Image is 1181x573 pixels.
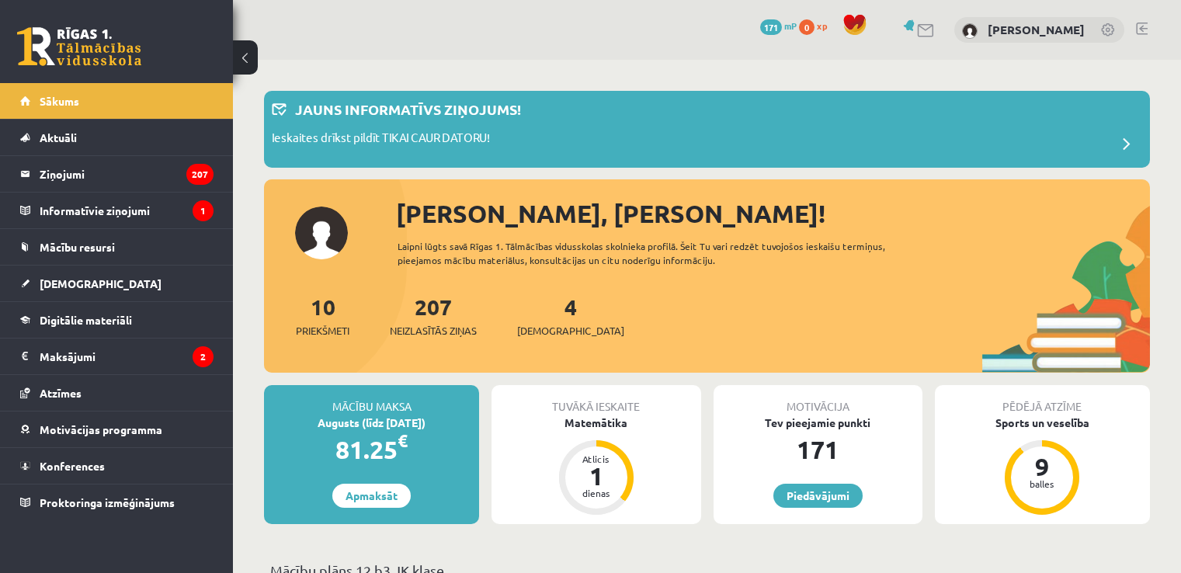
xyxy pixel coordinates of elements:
p: Jauns informatīvs ziņojums! [295,99,521,120]
a: Sākums [20,83,214,119]
span: Motivācijas programma [40,422,162,436]
span: Sākums [40,94,79,108]
p: Ieskaites drīkst pildīt TIKAI CAUR DATORU! [272,129,490,151]
a: Apmaksāt [332,484,411,508]
div: 171 [714,431,922,468]
div: Atlicis [573,454,620,464]
a: Ziņojumi207 [20,156,214,192]
span: Aktuāli [40,130,77,144]
a: Maksājumi2 [20,339,214,374]
a: [DEMOGRAPHIC_DATA] [20,266,214,301]
legend: Maksājumi [40,339,214,374]
div: Tev pieejamie punkti [714,415,922,431]
span: xp [817,19,827,32]
a: Rīgas 1. Tālmācības vidusskola [17,27,141,66]
a: Motivācijas programma [20,412,214,447]
div: Augusts (līdz [DATE]) [264,415,479,431]
img: Melisa Amanda Vilkaste [962,23,978,39]
a: Piedāvājumi [773,484,863,508]
a: 10Priekšmeti [296,293,349,339]
div: Motivācija [714,385,922,415]
div: 81.25 [264,431,479,468]
a: Mācību resursi [20,229,214,265]
div: 1 [573,464,620,488]
a: Atzīmes [20,375,214,411]
div: Mācību maksa [264,385,479,415]
a: 207Neizlasītās ziņas [390,293,477,339]
span: Neizlasītās ziņas [390,323,477,339]
div: Matemātika [492,415,700,431]
legend: Informatīvie ziņojumi [40,193,214,228]
a: Aktuāli [20,120,214,155]
span: Priekšmeti [296,323,349,339]
i: 2 [193,346,214,367]
span: [DEMOGRAPHIC_DATA] [40,276,162,290]
div: 9 [1019,454,1065,479]
a: Matemātika Atlicis 1 dienas [492,415,700,517]
a: Jauns informatīvs ziņojums! Ieskaites drīkst pildīt TIKAI CAUR DATORU! [272,99,1142,160]
span: Mācību resursi [40,240,115,254]
span: mP [784,19,797,32]
span: 0 [799,19,815,35]
div: Tuvākā ieskaite [492,385,700,415]
a: Konferences [20,448,214,484]
a: Digitālie materiāli [20,302,214,338]
span: Digitālie materiāli [40,313,132,327]
i: 1 [193,200,214,221]
i: 207 [186,164,214,185]
span: € [398,429,408,452]
div: Laipni lūgts savā Rīgas 1. Tālmācības vidusskolas skolnieka profilā. Šeit Tu vari redzēt tuvojošo... [398,239,929,267]
a: Informatīvie ziņojumi1 [20,193,214,228]
a: 4[DEMOGRAPHIC_DATA] [517,293,624,339]
a: 0 xp [799,19,835,32]
div: dienas [573,488,620,498]
span: Atzīmes [40,386,82,400]
span: [DEMOGRAPHIC_DATA] [517,323,624,339]
div: Pēdējā atzīme [935,385,1150,415]
div: [PERSON_NAME], [PERSON_NAME]! [396,195,1150,232]
a: Proktoringa izmēģinājums [20,484,214,520]
a: [PERSON_NAME] [988,22,1085,37]
span: 171 [760,19,782,35]
span: Proktoringa izmēģinājums [40,495,175,509]
span: Konferences [40,459,105,473]
div: balles [1019,479,1065,488]
a: Sports un veselība 9 balles [935,415,1150,517]
legend: Ziņojumi [40,156,214,192]
a: 171 mP [760,19,797,32]
div: Sports un veselība [935,415,1150,431]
